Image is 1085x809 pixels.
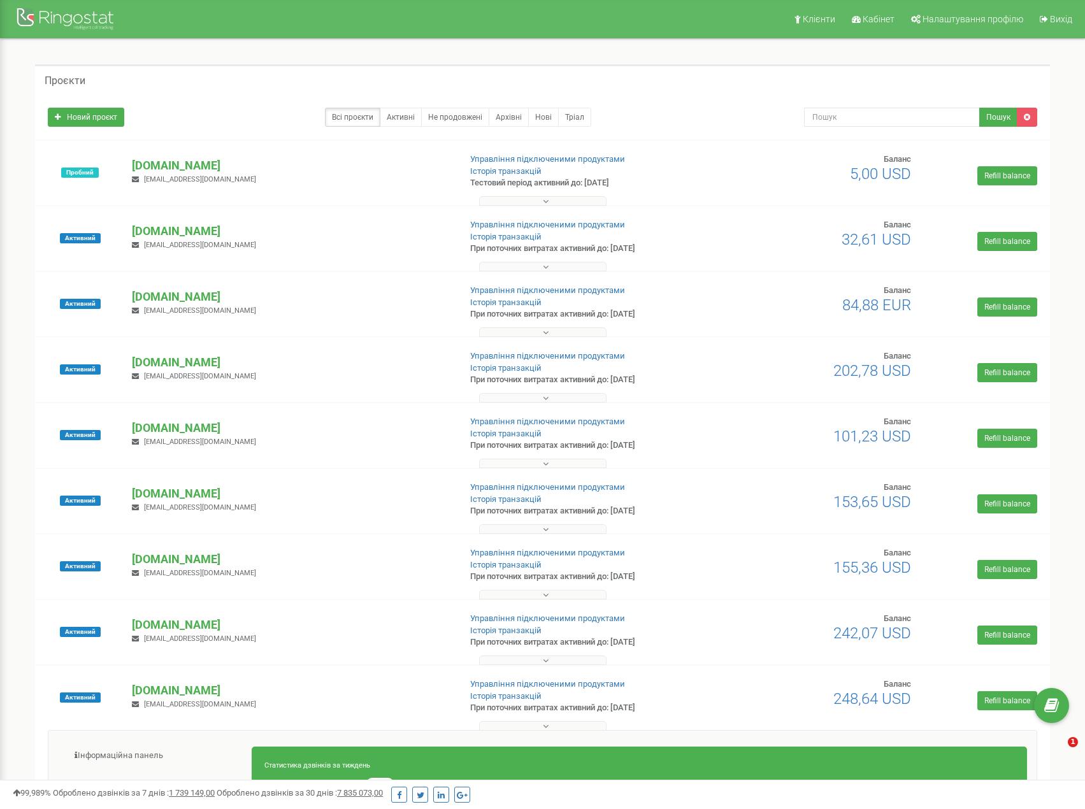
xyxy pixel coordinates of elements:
span: [EMAIL_ADDRESS][DOMAIN_NAME] [144,241,256,249]
a: Управління підключеними продуктами [470,154,625,164]
span: 248,64 USD [833,690,911,708]
a: Управління підключеними продуктами [470,351,625,361]
small: Статистика дзвінків за тиждень [264,761,370,770]
p: [DOMAIN_NAME] [132,617,449,633]
a: Активні [380,108,422,127]
p: [DOMAIN_NAME] [132,223,449,240]
span: Активний [60,364,101,375]
span: Вихід [1050,14,1072,24]
a: Інформаційна панель [58,740,252,771]
span: [EMAIL_ADDRESS][DOMAIN_NAME] [144,438,256,446]
span: Баланс [884,154,911,164]
p: При поточних витратах активний до: [DATE] [470,636,703,648]
p: [DOMAIN_NAME] [132,420,449,436]
a: Управління підключеними продуктами [470,417,625,426]
h1: 17 всього [264,778,1014,799]
span: 101,23 USD [833,427,911,445]
a: Історія транзакцій [470,363,542,373]
a: Архівні [489,108,529,127]
u: 7 835 073,00 [337,788,383,798]
span: Баланс [884,613,911,623]
span: Налаштування профілю [923,14,1023,24]
span: Оброблено дзвінків за 30 днів : [217,788,383,798]
a: Управління підключеними продуктами [470,285,625,295]
a: Новий проєкт [48,108,124,127]
span: 153,65 USD [833,493,911,511]
span: Кабінет [863,14,895,24]
span: Активний [60,561,101,571]
span: Баланс [884,351,911,361]
p: При поточних витратах активний до: [DATE] [470,702,703,714]
span: 1 [1068,737,1078,747]
span: [EMAIL_ADDRESS][DOMAIN_NAME] [144,569,256,577]
span: [EMAIL_ADDRESS][DOMAIN_NAME] [144,175,256,183]
u: 1 739 149,00 [169,788,215,798]
p: [DOMAIN_NAME] [132,485,449,502]
a: Історія транзакцій [470,494,542,504]
a: Історія транзакцій [470,232,542,241]
span: [EMAIL_ADDRESS][DOMAIN_NAME] [144,700,256,708]
p: При поточних витратах активний до: [DATE] [470,243,703,255]
span: [EMAIL_ADDRESS][DOMAIN_NAME] [144,634,256,643]
span: Баланс [884,482,911,492]
a: Не продовжені [421,108,489,127]
a: Refill balance [977,363,1037,382]
span: Баланс [884,220,911,229]
a: Управління підключеними продуктами [470,220,625,229]
iframe: Intercom live chat [1042,737,1072,768]
span: Пробний [61,168,99,178]
img: Ringostat Logo [16,5,118,35]
p: Тестовий період активний до: [DATE] [470,177,703,189]
a: Історія транзакцій [470,560,542,569]
span: Активний [60,430,101,440]
span: 155,36 USD [833,559,911,576]
p: [DOMAIN_NAME] [132,354,449,371]
span: [EMAIL_ADDRESS][DOMAIN_NAME] [144,503,256,512]
a: Управління підключеними продуктами [470,613,625,623]
a: Історія транзакцій [470,297,542,307]
a: Нові [528,108,559,127]
span: Активний [60,627,101,637]
p: [DOMAIN_NAME] [132,157,449,174]
p: При поточних витратах активний до: [DATE] [470,440,703,452]
small: +2 [366,778,394,789]
span: Баланс [884,417,911,426]
span: 32,61 USD [842,231,911,248]
a: Центр звернень [58,773,252,804]
input: Пошук [804,108,980,127]
span: [EMAIL_ADDRESS][DOMAIN_NAME] [144,306,256,315]
span: Баланс [884,285,911,295]
span: Оброблено дзвінків за 7 днів : [53,788,215,798]
span: Активний [60,496,101,506]
a: Refill balance [977,560,1037,579]
h5: Проєкти [45,75,85,87]
a: Refill balance [977,494,1037,513]
a: Тріал [558,108,591,127]
p: При поточних витратах активний до: [DATE] [470,374,703,386]
a: Refill balance [977,166,1037,185]
span: 5,00 USD [850,165,911,183]
p: [DOMAIN_NAME] [132,682,449,699]
span: 202,78 USD [833,362,911,380]
span: Клієнти [803,14,835,24]
a: Всі проєкти [325,108,380,127]
a: Управління підключеними продуктами [470,548,625,557]
a: Refill balance [977,691,1037,710]
span: 242,07 USD [833,624,911,642]
a: Refill balance [977,297,1037,317]
a: Управління підключеними продуктами [470,679,625,689]
span: Активний [60,299,101,309]
a: Refill balance [977,429,1037,448]
p: [DOMAIN_NAME] [132,551,449,568]
a: Управління підключеними продуктами [470,482,625,492]
span: Активний [60,692,101,703]
span: [EMAIL_ADDRESS][DOMAIN_NAME] [144,372,256,380]
a: Історія транзакцій [470,691,542,701]
span: Баланс [884,679,911,689]
span: Активний [60,233,101,243]
span: Баланс [884,548,911,557]
button: Пошук [979,108,1017,127]
p: [DOMAIN_NAME] [132,289,449,305]
a: Refill balance [977,232,1037,251]
p: При поточних витратах активний до: [DATE] [470,571,703,583]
